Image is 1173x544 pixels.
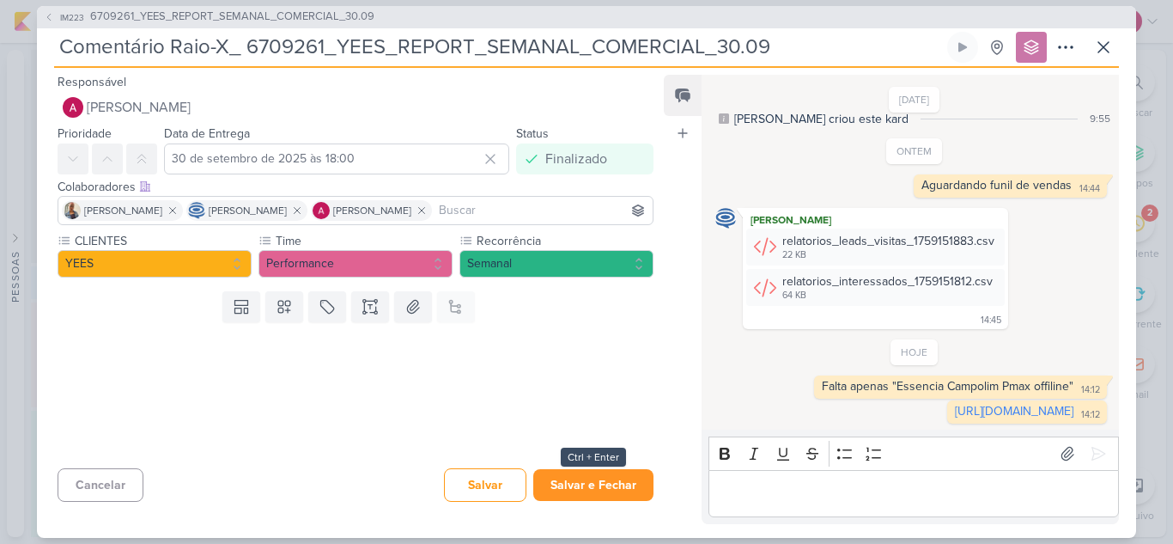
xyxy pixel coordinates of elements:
button: Salvar e Fechar [533,469,653,501]
input: Kard Sem Título [54,32,944,63]
button: YEES [58,250,252,278]
label: Status [516,126,549,141]
div: 64 KB [782,289,993,303]
img: Caroline Traven De Andrade [188,202,205,219]
div: Editor toolbar [708,437,1119,470]
div: 14:12 [1081,408,1100,422]
button: Performance [258,250,453,278]
div: [PERSON_NAME] [746,211,1005,229]
div: 14:45 [981,314,1001,327]
label: CLIENTES [73,232,252,250]
input: Select a date [164,144,509,174]
div: 9:55 [1090,111,1110,126]
div: Editor editing area: main [708,470,1119,517]
button: Semanal [459,250,653,278]
div: 22 KB [782,248,994,262]
div: [PERSON_NAME] criou este kard [734,110,909,128]
div: Aguardando funil de vendas [921,178,1072,193]
div: Colaboradores [58,178,653,196]
button: Cancelar [58,468,143,502]
label: Responsável [58,75,126,89]
label: Time [274,232,453,250]
div: relatorios_interessados_1759151812.csv [782,272,993,290]
img: Alessandra Gomes [63,97,83,118]
button: Salvar [444,468,526,502]
div: relatorios_leads_visitas_1759151883.csv [782,232,994,250]
div: Ligar relógio [956,40,969,54]
div: Finalizado [545,149,607,169]
button: [PERSON_NAME] [58,92,653,123]
label: Prioridade [58,126,112,141]
label: Recorrência [475,232,653,250]
button: Finalizado [516,144,653,174]
label: Data de Entrega [164,126,250,141]
div: 14:12 [1081,383,1100,397]
div: Falta apenas "Essencia Campolim Pmax offiline" [822,379,1073,394]
div: 14:44 [1079,182,1100,196]
img: Caroline Traven De Andrade [715,208,736,229]
img: Iara Santos [64,202,81,219]
div: Ctrl + Enter [561,448,626,467]
a: [URL][DOMAIN_NAME] [955,404,1073,419]
div: relatorios_leads_visitas_1759151883.csv [746,229,1005,266]
span: [PERSON_NAME] [84,203,162,218]
input: Buscar [435,200,649,221]
img: Alessandra Gomes [313,202,330,219]
span: [PERSON_NAME] [209,203,287,218]
div: relatorios_interessados_1759151812.csv [746,269,1005,306]
span: [PERSON_NAME] [333,203,411,218]
span: [PERSON_NAME] [87,97,191,118]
